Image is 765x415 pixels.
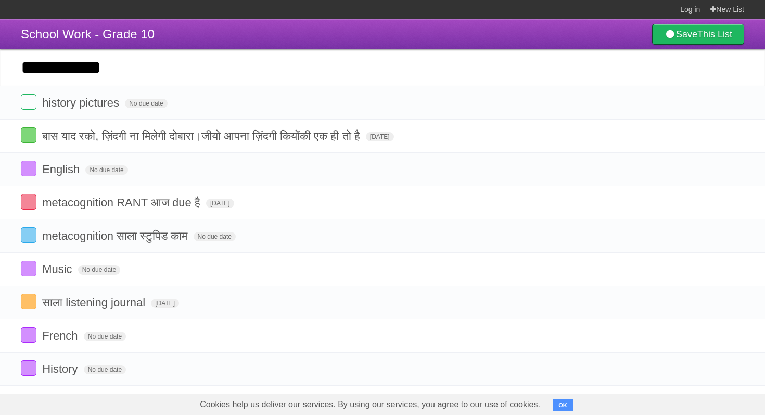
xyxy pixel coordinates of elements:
span: No due date [84,365,126,374]
label: Done [21,194,36,210]
label: Done [21,94,36,110]
span: साला listening journal [42,296,148,309]
label: Done [21,360,36,376]
label: Done [21,161,36,176]
span: No due date [78,265,120,275]
span: [DATE] [151,299,179,308]
span: [DATE] [206,199,234,208]
label: Done [21,327,36,343]
span: metacognition RANT आज due है [42,196,203,209]
span: No due date [85,165,127,175]
span: French [42,329,80,342]
span: Cookies help us deliver our services. By using our services, you agree to our use of cookies. [189,394,551,415]
span: history pictures [42,96,122,109]
span: History [42,362,80,375]
span: No due date [125,99,167,108]
label: Done [21,127,36,143]
span: No due date [194,232,236,241]
label: Done [21,227,36,243]
span: English [42,163,82,176]
a: SaveThis List [652,24,744,45]
span: Music [42,263,74,276]
label: Done [21,261,36,276]
b: This List [697,29,732,40]
span: [DATE] [366,132,394,141]
span: metacognition साला स्टुपिड काम [42,229,190,242]
span: बास याद रको, ज़िंदगी ना मिलेगी दोबारा।जीयो आपना ज़िंदगी कियोंकी एक ही तो है [42,129,363,142]
label: Done [21,294,36,309]
button: OK [553,399,573,411]
span: No due date [84,332,126,341]
span: School Work - Grade 10 [21,27,155,41]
